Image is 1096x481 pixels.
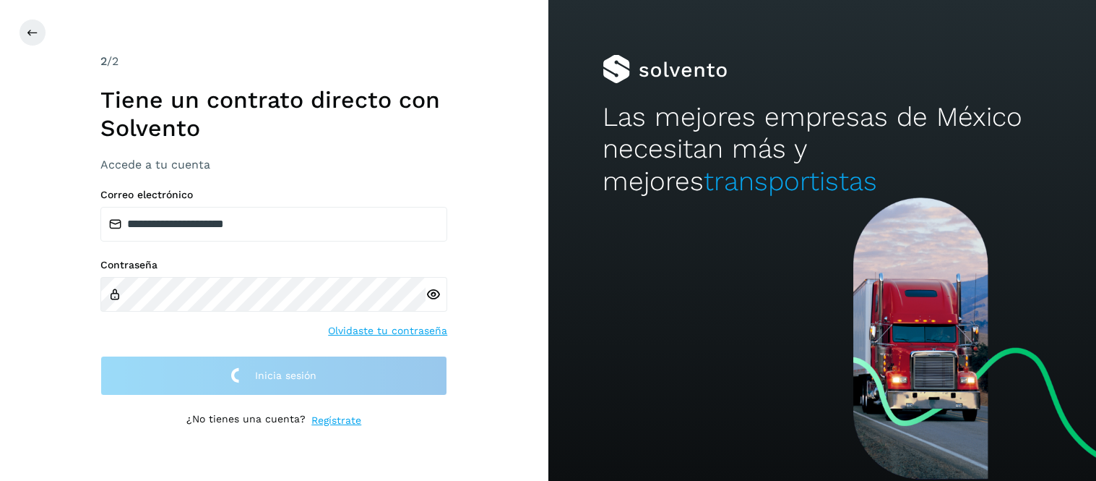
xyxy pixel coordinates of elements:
[100,54,107,68] span: 2
[186,413,306,428] p: ¿No tienes una cuenta?
[255,370,316,380] span: Inicia sesión
[100,189,447,201] label: Correo electrónico
[311,413,361,428] a: Regístrate
[704,166,877,197] span: transportistas
[603,101,1041,197] h2: Las mejores empresas de México necesitan más y mejores
[100,259,447,271] label: Contraseña
[328,323,447,339] a: Olvidaste tu contraseña
[100,158,447,171] h3: Accede a tu cuenta
[100,86,447,142] h1: Tiene un contrato directo con Solvento
[100,53,447,70] div: /2
[100,356,447,396] button: Inicia sesión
